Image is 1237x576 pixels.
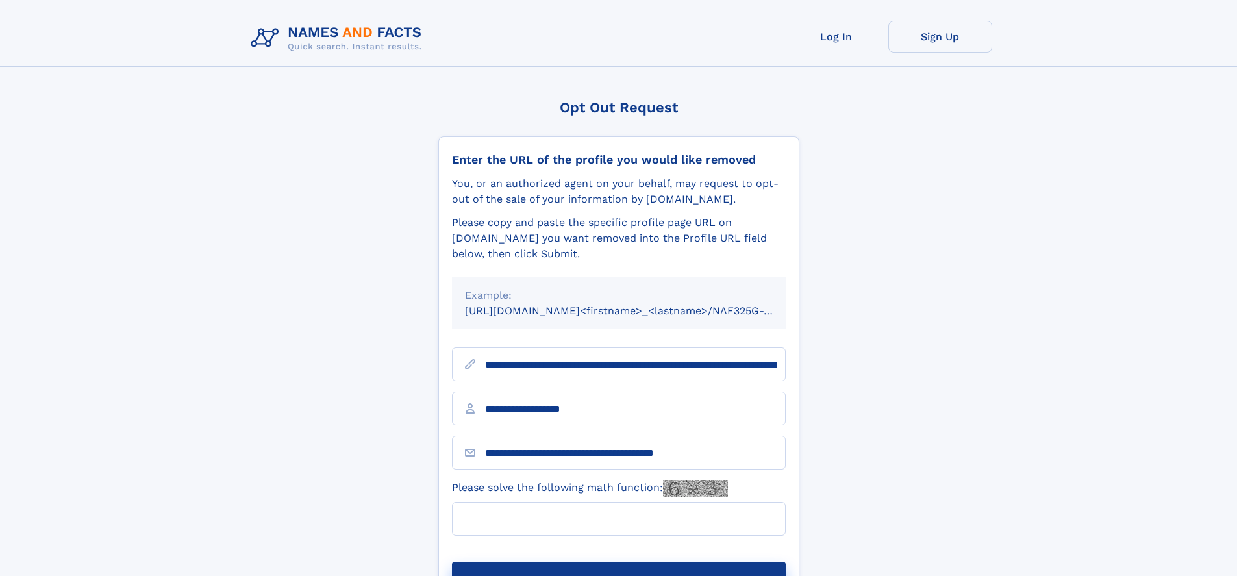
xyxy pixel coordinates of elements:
[438,99,799,116] div: Opt Out Request
[245,21,432,56] img: Logo Names and Facts
[452,153,786,167] div: Enter the URL of the profile you would like removed
[452,176,786,207] div: You, or an authorized agent on your behalf, may request to opt-out of the sale of your informatio...
[452,480,728,497] label: Please solve the following math function:
[452,215,786,262] div: Please copy and paste the specific profile page URL on [DOMAIN_NAME] you want removed into the Pr...
[888,21,992,53] a: Sign Up
[465,305,810,317] small: [URL][DOMAIN_NAME]<firstname>_<lastname>/NAF325G-xxxxxxxx
[784,21,888,53] a: Log In
[465,288,773,303] div: Example:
